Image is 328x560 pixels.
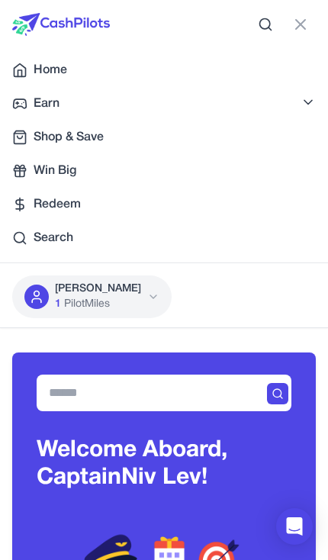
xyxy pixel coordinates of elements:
span: 1 [55,297,61,312]
button: [PERSON_NAME]1PilotMiles [12,275,172,318]
p: [PERSON_NAME] [55,282,141,297]
span: Earn [34,95,59,113]
img: CashPilots Logo [12,13,110,36]
h3: Welcome Aboard, Captain Niv Lev! [37,437,291,492]
span: Shop & Save [34,128,104,146]
div: Open Intercom Messenger [276,508,313,545]
span: Home [34,61,67,79]
span: Redeem [34,195,81,214]
span: Search [34,229,73,247]
span: PilotMiles [64,297,110,312]
span: Win Big [34,162,76,180]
